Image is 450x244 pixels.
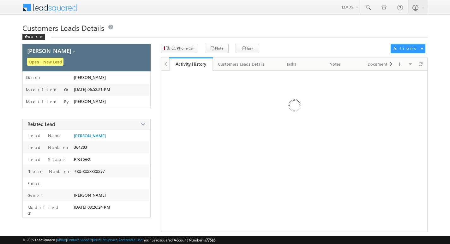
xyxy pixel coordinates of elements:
div: Notes [319,60,351,68]
span: © 2025 LeadSquared | | | | | [22,237,215,243]
a: Documents [357,57,401,71]
div: Customers Leads Details [218,60,264,68]
button: Actions [391,44,425,53]
a: About [57,238,66,242]
button: Task [236,44,259,53]
span: [DATE] 06:58:21 PM [74,87,110,92]
span: [DATE] 03:26:24 PM [74,205,110,210]
label: Owner [26,193,42,198]
span: +xx-xxxxxxxx87 [74,169,105,174]
a: Tasks [270,57,314,71]
div: Documents [362,60,395,68]
a: Contact Support [67,238,92,242]
span: Related Lead [27,121,55,127]
a: Customers Leads Details [213,57,270,71]
label: Modified On [26,205,70,216]
span: 77516 [206,238,215,242]
label: Lead Stage [26,157,66,162]
span: [PERSON_NAME] [74,193,106,198]
span: [PERSON_NAME] [74,75,106,80]
a: Terms of Service [93,238,117,242]
span: Your Leadsquared Account Number is [143,238,215,242]
a: Activity History [169,57,213,71]
button: CC Phone Call [161,44,197,53]
a: [PERSON_NAME] [74,133,106,138]
label: Modified By [26,99,70,104]
label: Modified On [26,87,69,92]
label: Lead Number [26,145,69,150]
label: Email [26,181,48,186]
span: Open - New Lead [27,58,63,66]
button: Note [205,44,229,53]
span: CC Phone Call [171,45,195,51]
a: Notes [314,57,357,71]
div: Activity History [174,61,208,67]
label: Lead Name [26,133,62,138]
a: Acceptable Use [118,238,142,242]
span: [PERSON_NAME] - [27,48,75,54]
img: Loading ... [261,74,327,139]
div: Back [22,34,45,40]
span: Customers Leads Details [22,23,104,33]
label: Phone Number [26,169,70,174]
div: Actions [393,45,418,51]
div: Tasks [275,60,308,68]
span: Prospect [74,157,91,162]
label: Owner [26,75,41,80]
span: 364203 [74,145,87,150]
span: [PERSON_NAME] [74,99,106,104]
